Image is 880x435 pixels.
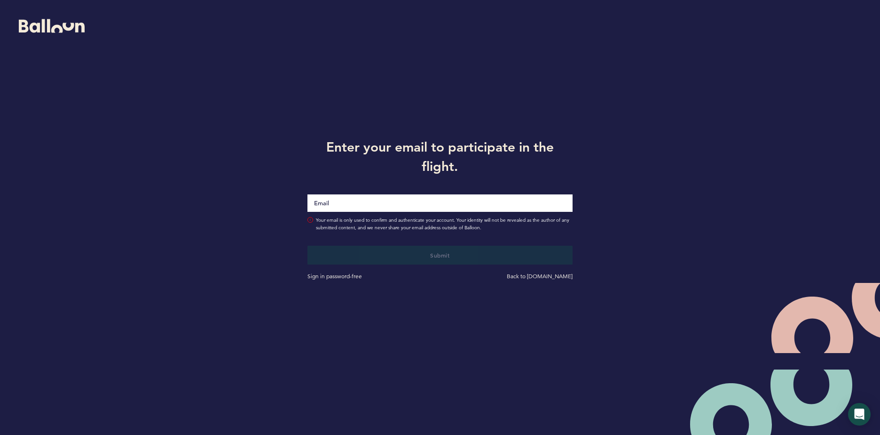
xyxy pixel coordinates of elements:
div: Open Intercom Messenger [848,403,871,426]
button: Submit [307,246,573,265]
a: Sign in password-free [307,273,362,280]
span: Your email is only used to confirm and authenticate your account. Your identity will not be revea... [316,217,573,232]
input: Email [307,194,573,212]
h1: Enter your email to participate in the flight. [300,137,580,175]
a: Back to [DOMAIN_NAME] [507,273,573,280]
span: Submit [430,251,449,259]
